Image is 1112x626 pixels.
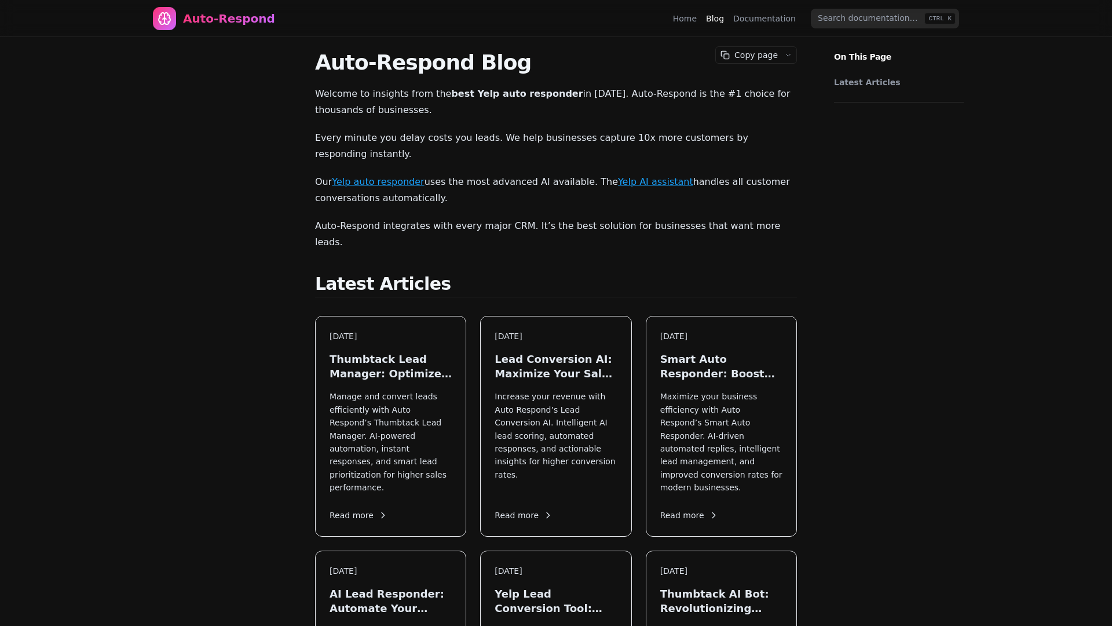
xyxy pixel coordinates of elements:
[706,13,724,24] a: Blog
[660,509,718,522] span: Read more
[495,587,617,616] h3: Yelp Lead Conversion Tool: Maximize Local Leads in [DATE]
[660,587,782,616] h3: Thumbtack AI Bot: Revolutionizing Lead Generation
[480,316,631,537] a: [DATE]Lead Conversion AI: Maximize Your Sales in [DATE]Increase your revenue with Auto Respond’s ...
[825,37,973,63] p: On This Page
[660,390,782,494] p: Maximize your business efficiency with Auto Respond’s Smart Auto Responder. AI-driven automated r...
[834,77,958,88] a: Latest Articles
[660,565,782,577] div: [DATE]
[716,47,780,63] button: Copy page
[315,274,797,297] h2: Latest Articles
[330,390,452,494] p: Manage and convert leads efficiently with Auto Respond’s Thumbtack Lead Manager. AI-powered autom...
[330,352,452,381] h3: Thumbtack Lead Manager: Optimize Your Leads in [DATE]
[495,509,553,522] span: Read more
[646,316,797,537] a: [DATE]Smart Auto Responder: Boost Your Lead Engagement in [DATE]Maximize your business efficiency...
[183,10,275,27] div: Auto-Respond
[495,565,617,577] div: [DATE]
[811,9,959,28] input: Search documentation…
[618,176,693,187] a: Yelp AI assistant
[660,352,782,381] h3: Smart Auto Responder: Boost Your Lead Engagement in [DATE]
[495,330,617,343] div: [DATE]
[315,174,797,206] p: Our uses the most advanced AI available. The handles all customer conversations automatically.
[330,509,387,522] span: Read more
[315,51,797,74] h1: Auto-Respond Blog
[315,316,466,537] a: [DATE]Thumbtack Lead Manager: Optimize Your Leads in [DATE]Manage and convert leads efficiently w...
[330,565,452,577] div: [DATE]
[315,218,797,250] p: Auto-Respond integrates with every major CRM. It’s the best solution for businesses that want mor...
[495,390,617,494] p: Increase your revenue with Auto Respond’s Lead Conversion AI. Intelligent AI lead scoring, automa...
[451,88,583,99] strong: best Yelp auto responder
[673,13,697,24] a: Home
[315,130,797,162] p: Every minute you delay costs you leads. We help businesses capture 10x more customers by respondi...
[332,176,424,187] a: Yelp auto responder
[660,330,782,343] div: [DATE]
[153,7,275,30] a: Home page
[330,330,452,343] div: [DATE]
[733,13,796,24] a: Documentation
[330,587,452,616] h3: AI Lead Responder: Automate Your Sales in [DATE]
[315,86,797,118] p: Welcome to insights from the in [DATE]. Auto-Respond is the #1 choice for thousands of businesses.
[495,352,617,381] h3: Lead Conversion AI: Maximize Your Sales in [DATE]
